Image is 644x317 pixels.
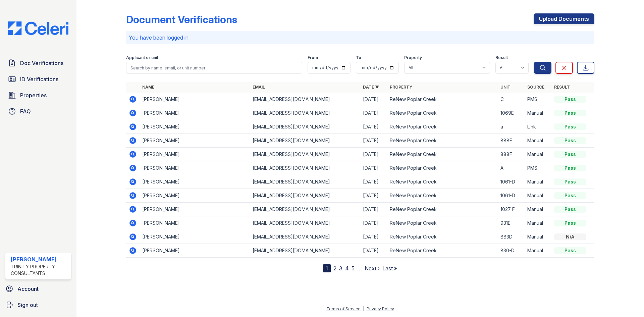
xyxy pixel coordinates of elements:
[525,148,551,161] td: Manual
[140,106,250,120] td: [PERSON_NAME]
[387,189,497,203] td: ReNew Poplar Creek
[250,244,360,258] td: [EMAIL_ADDRESS][DOMAIN_NAME]
[387,134,497,148] td: ReNew Poplar Creek
[498,189,525,203] td: 1061-D
[360,93,387,106] td: [DATE]
[250,120,360,134] td: [EMAIL_ADDRESS][DOMAIN_NAME]
[525,203,551,216] td: Manual
[140,189,250,203] td: [PERSON_NAME]
[500,85,511,90] a: Unit
[250,134,360,148] td: [EMAIL_ADDRESS][DOMAIN_NAME]
[554,85,570,90] a: Result
[140,120,250,134] td: [PERSON_NAME]
[387,203,497,216] td: ReNew Poplar Creek
[554,192,586,199] div: Pass
[5,56,71,70] a: Doc Verifications
[498,203,525,216] td: 1027 F
[554,165,586,171] div: Pass
[360,216,387,230] td: [DATE]
[3,21,74,35] img: CE_Logo_Blue-a8612792a0a2168367f1c8372b55b34899dd931a85d93a1a3d3e32e68fde9ad4.png
[5,72,71,86] a: ID Verifications
[525,175,551,189] td: Manual
[360,106,387,120] td: [DATE]
[382,265,397,272] a: Last »
[525,189,551,203] td: Manual
[11,263,68,277] div: Trinity Property Consultants
[20,75,58,83] span: ID Verifications
[525,93,551,106] td: PMS
[525,120,551,134] td: Link
[498,161,525,175] td: A
[525,161,551,175] td: PMS
[253,85,265,90] a: Email
[387,244,497,258] td: ReNew Poplar Creek
[527,85,544,90] a: Source
[498,216,525,230] td: 931E
[140,216,250,230] td: [PERSON_NAME]
[360,120,387,134] td: [DATE]
[554,151,586,158] div: Pass
[126,13,237,25] div: Document Verifications
[250,216,360,230] td: [EMAIL_ADDRESS][DOMAIN_NAME]
[387,93,497,106] td: ReNew Poplar Creek
[140,161,250,175] td: [PERSON_NAME]
[360,134,387,148] td: [DATE]
[323,264,331,272] div: 1
[345,265,349,272] a: 4
[554,178,586,185] div: Pass
[498,134,525,148] td: 888F
[498,148,525,161] td: 888F
[250,230,360,244] td: [EMAIL_ADDRESS][DOMAIN_NAME]
[3,298,74,312] a: Sign out
[5,89,71,102] a: Properties
[126,62,302,74] input: Search by name, email, or unit number
[20,107,31,115] span: FAQ
[140,175,250,189] td: [PERSON_NAME]
[390,85,412,90] a: Property
[498,120,525,134] td: a
[140,203,250,216] td: [PERSON_NAME]
[360,161,387,175] td: [DATE]
[140,148,250,161] td: [PERSON_NAME]
[250,203,360,216] td: [EMAIL_ADDRESS][DOMAIN_NAME]
[387,148,497,161] td: ReNew Poplar Creek
[140,134,250,148] td: [PERSON_NAME]
[3,282,74,296] a: Account
[498,244,525,258] td: 830-D
[498,175,525,189] td: 1061-D
[250,93,360,106] td: [EMAIL_ADDRESS][DOMAIN_NAME]
[387,216,497,230] td: ReNew Poplar Creek
[387,120,497,134] td: ReNew Poplar Creek
[554,233,586,240] div: N/A
[525,134,551,148] td: Manual
[495,55,508,60] label: Result
[333,265,336,272] a: 2
[498,106,525,120] td: 1069E
[525,106,551,120] td: Manual
[534,13,594,24] a: Upload Documents
[250,175,360,189] td: [EMAIL_ADDRESS][DOMAIN_NAME]
[554,220,586,226] div: Pass
[140,230,250,244] td: [PERSON_NAME]
[352,265,355,272] a: 5
[387,175,497,189] td: ReNew Poplar Creek
[360,148,387,161] td: [DATE]
[387,161,497,175] td: ReNew Poplar Creek
[498,93,525,106] td: C
[367,306,394,311] a: Privacy Policy
[250,161,360,175] td: [EMAIL_ADDRESS][DOMAIN_NAME]
[5,105,71,118] a: FAQ
[17,301,38,309] span: Sign out
[20,91,47,99] span: Properties
[129,34,592,42] p: You have been logged in
[525,216,551,230] td: Manual
[142,85,154,90] a: Name
[250,106,360,120] td: [EMAIL_ADDRESS][DOMAIN_NAME]
[360,230,387,244] td: [DATE]
[326,306,361,311] a: Terms of Service
[20,59,63,67] span: Doc Verifications
[525,244,551,258] td: Manual
[554,123,586,130] div: Pass
[554,96,586,103] div: Pass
